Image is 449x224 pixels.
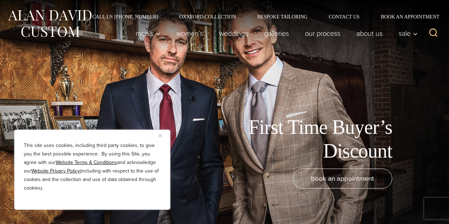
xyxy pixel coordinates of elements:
button: View Search Form [425,25,442,42]
a: Oxxford Collection [169,14,247,19]
a: Women’s [169,26,211,40]
a: weddings [211,26,256,40]
nav: Secondary Navigation [82,14,442,19]
a: Contact Us [318,14,370,19]
h1: First Time Buyer’s Discount [232,115,392,163]
span: Sale [399,30,418,37]
a: Website Privacy Policy [31,167,80,175]
a: Call Us [PHONE_NUMBER] [82,14,169,19]
button: Close [159,131,167,140]
a: About Us [349,26,391,40]
a: book an appointment [293,169,392,189]
a: Galleries [256,26,297,40]
a: Our Process [297,26,349,40]
a: Bespoke Tailoring [247,14,318,19]
a: Book an Appointment [370,14,442,19]
img: Alan David Custom [7,8,92,39]
span: book an appointment [311,173,374,184]
img: Close [159,134,162,137]
nav: Primary Navigation [128,26,422,40]
p: This site uses cookies, including third party cookies, to give you the best possible experience. ... [24,141,161,192]
span: Men’s [136,30,160,37]
a: Website Terms & Conditions [56,159,117,166]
